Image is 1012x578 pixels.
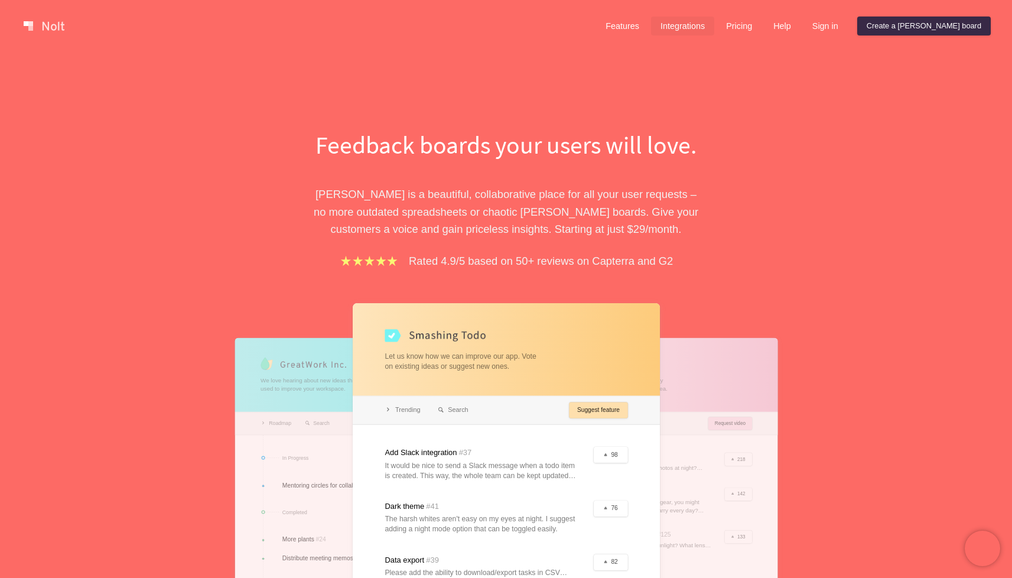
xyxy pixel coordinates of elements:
[302,186,710,238] p: [PERSON_NAME] is a beautiful, collaborative place for all your user requests – no more outdated s...
[965,531,1000,566] iframe: Chatra live chat
[717,17,762,35] a: Pricing
[409,252,673,269] p: Rated 4.9/5 based on 50+ reviews on Capterra and G2
[803,17,848,35] a: Sign in
[651,17,714,35] a: Integrations
[596,17,649,35] a: Features
[764,17,801,35] a: Help
[857,17,991,35] a: Create a [PERSON_NAME] board
[339,254,399,268] img: stars.b067e34983.png
[302,128,710,162] h1: Feedback boards your users will love.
